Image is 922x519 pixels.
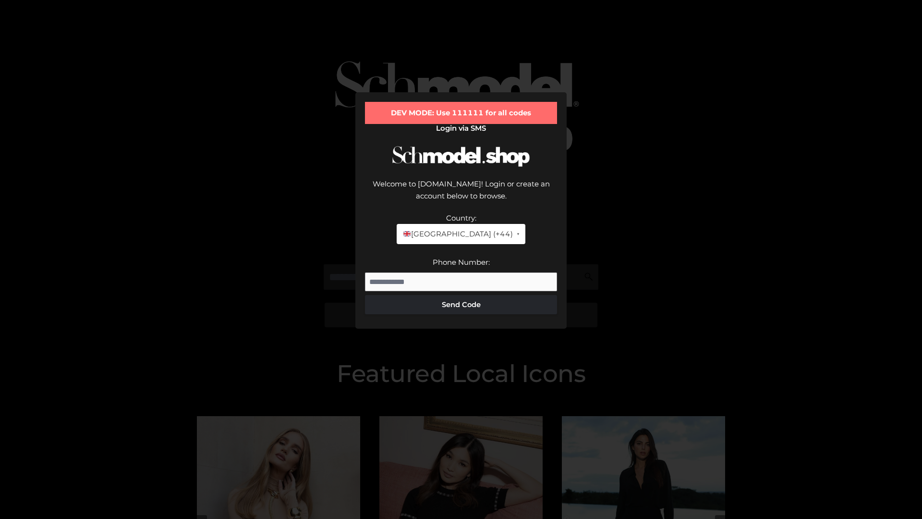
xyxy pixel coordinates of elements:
button: Send Code [365,295,557,314]
h2: Login via SMS [365,124,557,133]
div: DEV MODE: Use 111111 for all codes [365,102,557,124]
label: Country: [446,213,476,222]
img: Schmodel Logo [389,137,533,175]
label: Phone Number: [433,258,490,267]
div: Welcome to [DOMAIN_NAME]! Login or create an account below to browse. [365,178,557,212]
span: [GEOGRAPHIC_DATA] (+44) [402,228,512,240]
img: 🇬🇧 [403,230,411,237]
